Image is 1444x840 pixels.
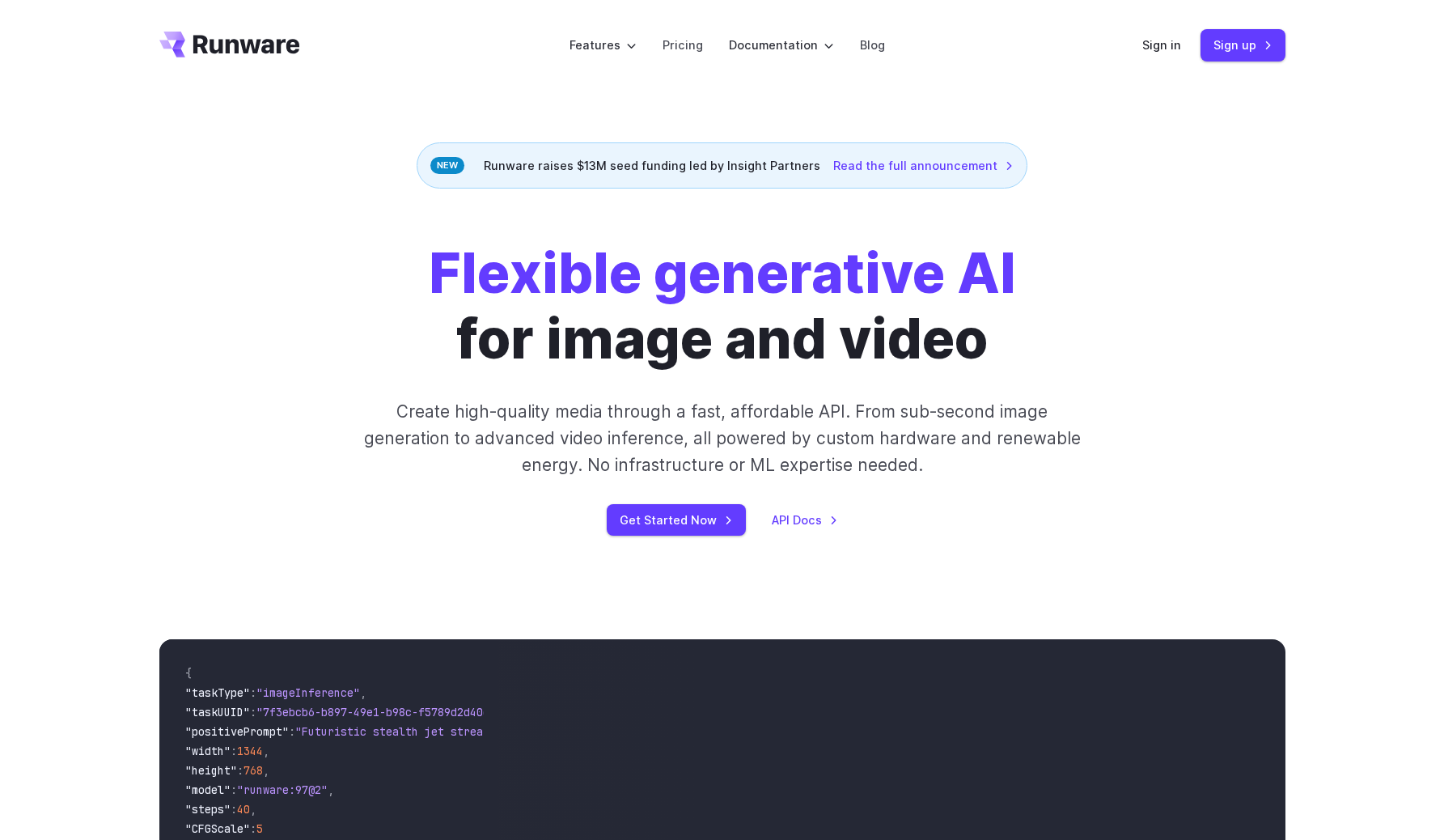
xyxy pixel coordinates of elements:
span: "7f3ebcb6-b897-49e1-b98c-f5789d2d40d7" [256,705,502,719]
span: "Futuristic stealth jet streaking through a neon-lit cityscape with glowing purple exhaust" [295,724,884,739]
span: : [250,821,256,836]
a: Get Started Now [607,504,746,536]
strong: Flexible generative AI [429,240,1016,306]
a: Sign up [1201,29,1285,61]
span: : [231,744,237,758]
span: : [250,685,256,700]
span: "positivePrompt" [185,724,289,739]
a: API Docs [772,511,838,529]
a: Sign in [1142,36,1181,54]
span: "model" [185,783,231,797]
span: "steps" [185,802,231,817]
span: : [250,705,256,719]
span: : [289,724,295,739]
a: Go to / [159,32,300,57]
span: "CFGScale" [185,821,250,836]
div: Runware raises $13M seed funding led by Insight Partners [417,142,1027,189]
span: : [231,783,237,797]
span: { [185,666,192,681]
h1: for image and video [429,240,1016,371]
a: Pricing [663,36,703,54]
a: Read the full announcement [833,156,1014,175]
span: , [263,744,269,758]
label: Documentation [729,36,834,54]
span: 1344 [237,744,263,758]
span: "taskUUID" [185,705,250,719]
span: : [231,802,237,817]
a: Blog [860,36,885,54]
span: , [360,685,366,700]
span: "runware:97@2" [237,783,328,797]
span: , [328,783,334,797]
span: "imageInference" [256,685,360,700]
span: : [237,763,243,778]
label: Features [570,36,637,54]
span: 5 [256,821,263,836]
span: "width" [185,744,231,758]
span: 768 [243,763,263,778]
span: , [263,763,269,778]
span: "taskType" [185,685,250,700]
p: Create high-quality media through a fast, affordable API. From sub-second image generation to adv... [362,398,1082,479]
span: 40 [237,802,250,817]
span: , [250,802,256,817]
span: "height" [185,763,237,778]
